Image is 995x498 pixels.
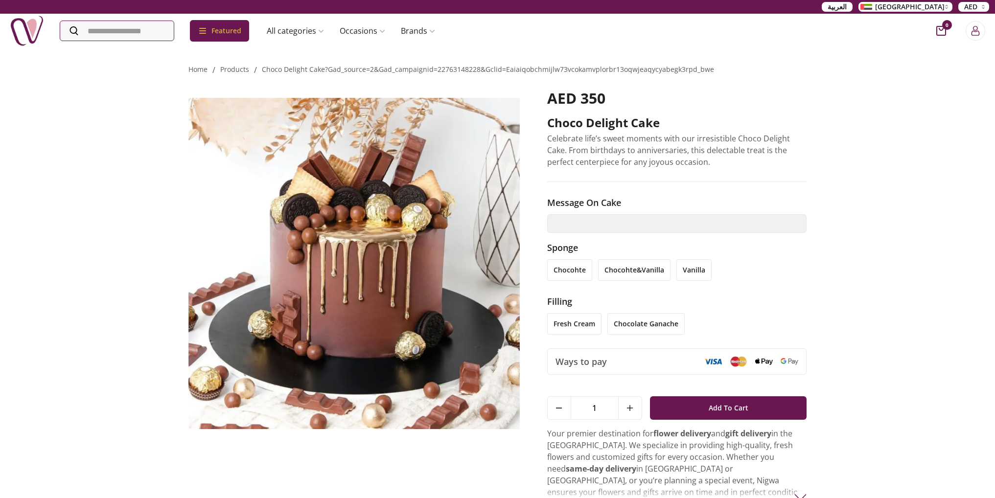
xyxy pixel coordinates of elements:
[964,2,977,12] span: AED
[332,21,393,41] a: Occasions
[709,399,748,417] span: Add To Cart
[393,21,443,41] a: Brands
[781,358,798,365] img: Google Pay
[725,428,771,439] strong: gift delivery
[828,2,847,12] span: العربية
[730,356,747,366] img: Mastercard
[598,259,671,281] li: chocohte&vanilla
[860,4,872,10] img: Arabic_dztd3n.png
[607,313,685,335] li: chocolate ganache
[547,196,807,209] h3: Message on cake
[942,20,952,30] span: 0
[188,65,208,74] a: Home
[547,241,807,254] h3: Sponge
[858,2,952,12] button: [GEOGRAPHIC_DATA]
[653,428,711,439] strong: flower delivery
[212,64,215,76] li: /
[650,396,807,420] button: Add To Cart
[547,133,807,168] p: Celebrate life’s sweet moments with our irresistible Choco Delight Cake. From birthdays to annive...
[755,358,773,365] img: Apple Pay
[220,65,249,74] a: products
[704,358,722,365] img: Visa
[547,88,605,108] span: AED 350
[10,14,44,48] img: Nigwa-uae-gifts
[547,115,807,131] h2: Choco Delight Cake
[958,2,989,12] button: AED
[555,355,607,368] span: Ways to pay
[676,259,712,281] li: vanilla
[190,20,249,42] div: Featured
[262,65,714,74] a: choco delight cake?gad_source=2&gad_campaignid=22763148228&gclid=eaiaiqobchmijlw73vcokamvplorbr13...
[60,21,174,41] input: Search
[254,64,257,76] li: /
[875,2,945,12] span: [GEOGRAPHIC_DATA]
[547,294,807,308] h3: filling
[571,397,618,419] span: 1
[259,21,332,41] a: All categories
[547,313,602,335] li: fresh cream
[188,90,520,437] img: Choco Delight Cake
[966,21,985,41] button: Login
[936,26,946,36] button: cart-button
[566,463,636,474] strong: same-day delivery
[547,259,592,281] li: chocohte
